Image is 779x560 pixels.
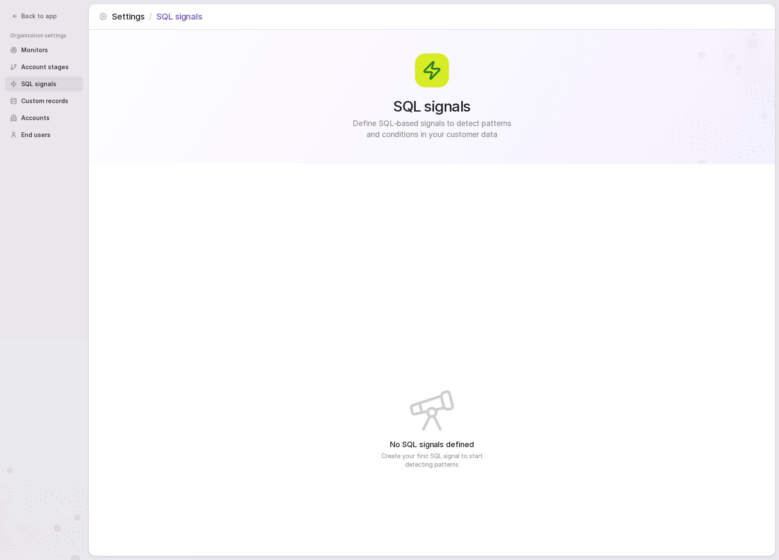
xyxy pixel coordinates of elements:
span: Define SQL-based signals to detect patterns and conditions in your customer data [347,118,517,140]
a: Accounts [5,110,83,126]
span: SQL signals [156,11,202,22]
a: Account stages [5,59,83,75]
span: SQL signals [21,80,56,88]
span: Monitors [21,46,48,54]
span: Create your first SQL signal to start detecting patterns [378,452,486,469]
a: Monitors [5,42,83,58]
button: Back to app [7,10,62,22]
a: Custom records [5,93,83,109]
span: Back to app [21,12,57,20]
span: No SQL signals defined [390,439,474,450]
span: Accounts [21,114,50,122]
span: Custom records [21,97,68,105]
span: End users [21,131,50,139]
span: SQL signals [393,98,471,115]
span: Settings [112,11,145,22]
span: Account stages [21,63,69,71]
a: SQL signals [5,76,83,92]
span: Organization settings [10,32,83,39]
a: End users [5,127,83,143]
span: / [149,11,152,22]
